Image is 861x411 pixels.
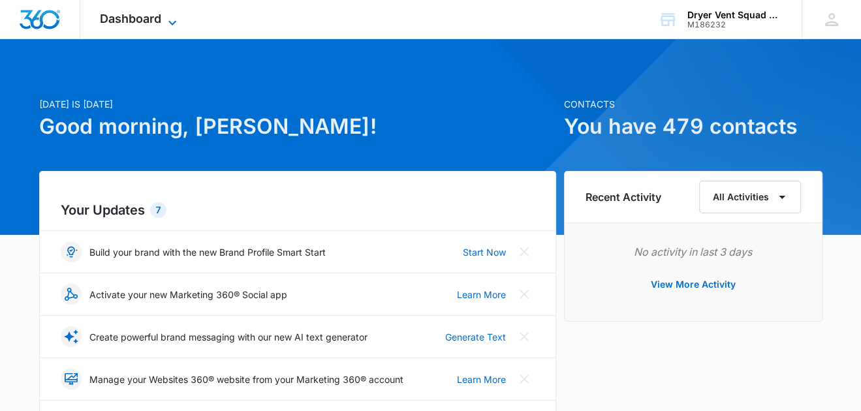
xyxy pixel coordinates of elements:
[514,369,535,389] button: Close
[564,111,822,142] h1: You have 479 contacts
[586,244,801,260] p: No activity in last 3 days
[89,288,287,301] p: Activate your new Marketing 360® Social app
[39,111,556,142] h1: Good morning, [PERSON_NAME]!
[89,245,326,259] p: Build your brand with the new Brand Profile Smart Start
[39,97,556,111] p: [DATE] is [DATE]
[687,20,783,29] div: account id
[457,288,506,301] a: Learn More
[586,189,661,205] h6: Recent Activity
[514,326,535,347] button: Close
[61,200,535,220] h2: Your Updates
[445,330,506,344] a: Generate Text
[463,245,506,259] a: Start Now
[100,12,161,25] span: Dashboard
[89,330,368,344] p: Create powerful brand messaging with our new AI text generator
[150,202,166,218] div: 7
[699,181,801,213] button: All Activities
[514,241,535,262] button: Close
[457,373,506,386] a: Learn More
[89,373,403,386] p: Manage your Websites 360® website from your Marketing 360® account
[514,284,535,305] button: Close
[564,97,822,111] p: Contacts
[687,10,783,20] div: account name
[638,269,749,300] button: View More Activity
